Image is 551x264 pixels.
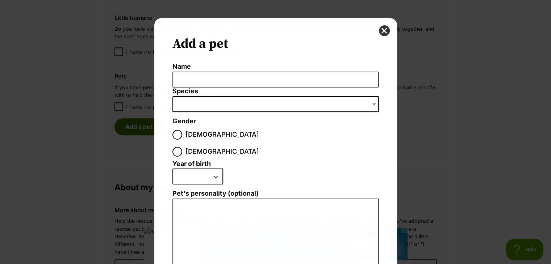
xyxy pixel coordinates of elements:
[172,88,379,95] label: Species
[142,4,230,21] div: STARIA Load from $48,240 drive away*
[142,23,165,27] div: Learn more
[379,25,390,36] button: close
[172,160,211,168] label: Year of birth
[172,63,379,71] label: Name
[172,190,379,197] label: Pet's personality (optional)
[172,36,379,52] h2: Add a pet
[185,147,259,157] span: [DEMOGRAPHIC_DATA]
[172,118,196,125] label: Gender
[185,130,259,140] span: [DEMOGRAPHIC_DATA]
